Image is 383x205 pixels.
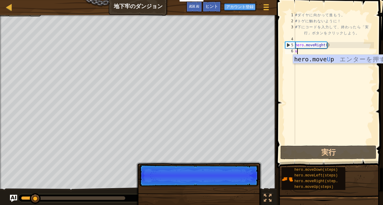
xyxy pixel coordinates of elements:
[294,173,338,178] span: hero.moveLeft(steps)
[186,1,202,12] button: Ask AI
[282,173,293,185] img: portrait.png
[189,3,199,9] span: Ask AI
[294,179,340,183] span: hero.moveRight(steps)
[285,24,295,36] div: 3
[294,185,334,189] span: hero.moveUp(steps)
[205,3,218,9] span: ヒント
[294,168,338,172] span: hero.moveDown(steps)
[285,12,295,18] div: 1
[259,1,274,15] button: ゲームメニューを見る
[262,193,274,205] button: Toggle fullscreen
[224,3,256,11] button: アカウント登録
[285,18,295,24] div: 2
[285,48,295,54] div: 6
[10,195,17,202] button: Ask AI
[280,145,376,159] button: 実行
[285,36,295,42] div: 4
[285,42,295,48] div: 5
